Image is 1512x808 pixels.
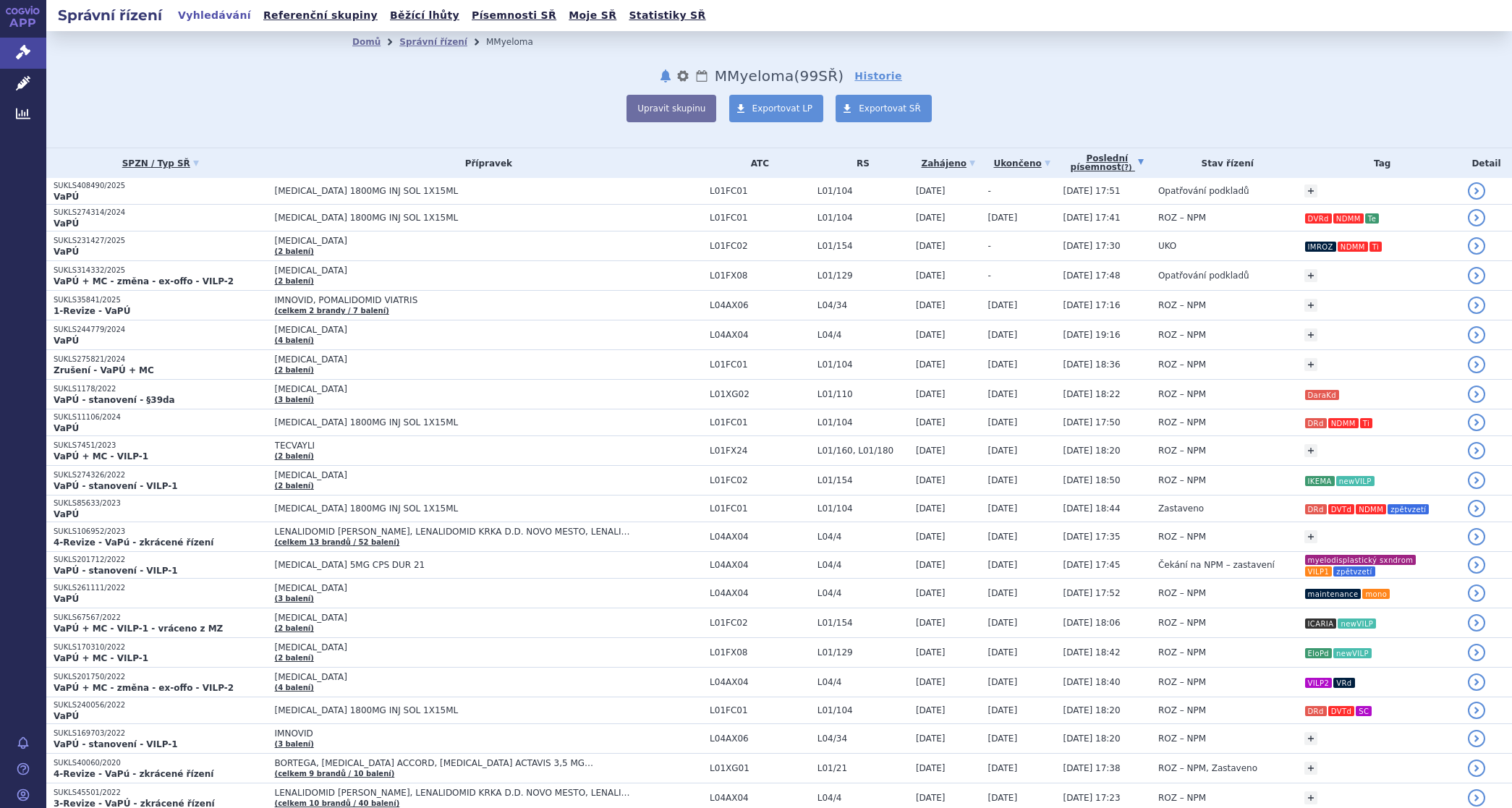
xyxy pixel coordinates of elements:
[275,595,314,603] a: (3 balení)
[988,560,1018,570] span: [DATE]
[1336,476,1375,486] i: newVILP
[817,560,909,570] span: L04/4
[916,475,946,485] span: [DATE]
[275,672,637,682] span: [MEDICAL_DATA]
[1063,186,1121,196] span: [DATE] 17:51
[275,654,314,662] a: (2 balení)
[916,618,946,628] span: [DATE]
[710,389,810,399] span: L01XG02
[817,241,909,251] span: L01/154
[916,733,946,744] span: [DATE]
[988,618,1018,628] span: [DATE]
[275,277,314,285] a: (2 balení)
[275,213,637,223] span: [MEDICAL_DATA] 1800MG INJ SOL 1X15ML
[916,588,946,598] span: [DATE]
[916,153,981,174] a: Zahájeno
[1063,389,1121,399] span: [DATE] 18:22
[54,711,79,721] strong: VaPÚ
[859,103,921,114] span: Exportovat SŘ
[1063,446,1121,456] span: [DATE] 18:20
[1356,706,1372,716] i: SC
[54,153,268,174] a: SPZN / Typ SŘ
[467,6,561,25] a: Písemnosti SŘ
[1158,677,1206,687] span: ROZ – NPM
[1063,560,1121,570] span: [DATE] 17:45
[1360,418,1372,428] i: Ti
[1338,618,1376,629] i: newVILP
[1158,475,1206,485] span: ROZ – NPM
[275,295,637,305] span: IMNOVID, POMALIDOMID VIATRIS
[1158,733,1206,744] span: ROZ – NPM
[275,684,314,692] a: (4 balení)
[54,739,178,749] strong: VaPÚ - stanovení - VILP-1
[710,647,810,658] span: L01FX08
[275,770,395,778] a: (celkem 9 brandů / 10 balení)
[988,503,1018,514] span: [DATE]
[710,446,810,456] span: L01FX24
[916,330,946,340] span: [DATE]
[399,37,467,47] a: Správní řízení
[988,677,1018,687] span: [DATE]
[275,236,637,246] span: [MEDICAL_DATA]
[275,560,637,570] span: [MEDICAL_DATA] 5MG CPS DUR 21
[916,503,946,514] span: [DATE]
[275,396,314,404] a: (3 balení)
[54,395,175,405] strong: VaPÚ - stanovení - §39da
[817,300,909,310] span: L04/34
[1304,358,1317,371] a: +
[1158,705,1206,715] span: ROZ – NPM
[676,67,690,85] button: nastavení
[799,67,818,85] span: 99
[1333,648,1372,658] i: newVILP
[486,31,552,53] li: MMyeloma
[836,95,932,122] a: Exportovat SŘ
[275,417,637,428] span: [MEDICAL_DATA] 1800MG INJ SOL 1X15ML
[810,148,909,178] th: RS
[1063,148,1151,178] a: Poslednípísemnost(?)
[1365,213,1379,224] i: Te
[794,67,844,85] span: ( SŘ)
[729,95,824,122] a: Exportovat LP
[710,677,810,687] span: L04AX04
[54,613,268,623] p: SUKLS67567/2022
[988,475,1018,485] span: [DATE]
[275,728,637,739] span: IMNOVID
[1468,267,1485,284] a: detail
[54,481,178,491] strong: VaPÚ - stanovení - VILP-1
[54,208,268,218] p: SUKLS274314/2024
[988,705,1018,715] span: [DATE]
[564,6,621,25] a: Moje SŘ
[1304,328,1317,341] a: +
[54,441,268,451] p: SUKLS7451/2023
[54,537,213,548] strong: 4-Revize - VaPú - zkrácené řízení
[1158,588,1206,598] span: ROZ – NPM
[710,271,810,281] span: L01FX08
[916,705,946,715] span: [DATE]
[1468,644,1485,661] a: detail
[1304,184,1317,197] a: +
[1063,417,1121,428] span: [DATE] 17:50
[817,532,909,542] span: L04/4
[916,446,946,456] span: [DATE]
[817,618,909,628] span: L01/154
[54,555,268,565] p: SUKLS201712/2022
[710,417,810,428] span: L01FC01
[1333,566,1375,577] i: zpětvzetí
[275,384,637,394] span: [MEDICAL_DATA]
[710,475,810,485] span: L01FC02
[174,6,255,25] a: Vyhledávání
[275,452,314,460] a: (2 balení)
[710,360,810,370] span: L01FC01
[1158,647,1206,658] span: ROZ – NPM
[1297,148,1461,178] th: Tag
[1328,418,1359,428] i: NDMM
[275,441,637,451] span: TECVAYLI
[1333,678,1354,688] i: VRd
[1158,618,1206,628] span: ROZ – NPM
[1468,356,1485,373] a: detail
[386,6,464,25] a: Běžící lhůty
[710,330,810,340] span: L04AX04
[275,758,637,768] span: BORTEGA, [MEDICAL_DATA] ACCORD, [MEDICAL_DATA] ACTAVIS 3,5 MG…
[275,705,637,715] span: [MEDICAL_DATA] 1800MG INJ SOL 1X15ML
[710,618,810,628] span: L01FC02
